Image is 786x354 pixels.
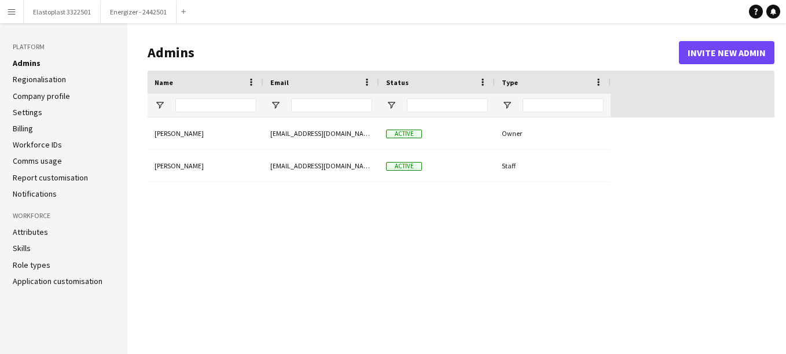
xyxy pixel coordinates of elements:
[523,98,604,112] input: Type Filter Input
[13,156,62,166] a: Comms usage
[13,139,62,150] a: Workforce IDs
[270,78,289,87] span: Email
[13,276,102,286] a: Application customisation
[155,78,173,87] span: Name
[24,1,101,23] button: Elastoplast 3322501
[407,98,488,112] input: Status Filter Input
[263,150,379,182] div: [EMAIL_ADDRESS][DOMAIN_NAME]
[13,123,33,134] a: Billing
[386,130,422,138] span: Active
[13,42,115,52] h3: Platform
[263,117,379,149] div: [EMAIL_ADDRESS][DOMAIN_NAME]
[495,117,611,149] div: Owner
[386,100,396,110] button: Open Filter Menu
[13,243,31,253] a: Skills
[13,260,50,270] a: Role types
[13,189,57,199] a: Notifications
[101,1,177,23] button: Energizer - 2442501
[502,78,518,87] span: Type
[148,150,263,182] div: [PERSON_NAME]
[13,58,41,68] a: Admins
[679,41,774,64] button: Invite new admin
[502,100,512,110] button: Open Filter Menu
[386,162,422,171] span: Active
[175,98,256,112] input: Name Filter Input
[148,44,679,61] h1: Admins
[13,227,48,237] a: Attributes
[386,78,409,87] span: Status
[155,100,165,110] button: Open Filter Menu
[291,98,372,112] input: Email Filter Input
[13,74,66,84] a: Regionalisation
[148,117,263,149] div: [PERSON_NAME]
[13,172,88,183] a: Report customisation
[13,211,115,221] h3: Workforce
[13,107,42,117] a: Settings
[13,91,70,101] a: Company profile
[495,150,611,182] div: Staff
[270,100,281,110] button: Open Filter Menu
